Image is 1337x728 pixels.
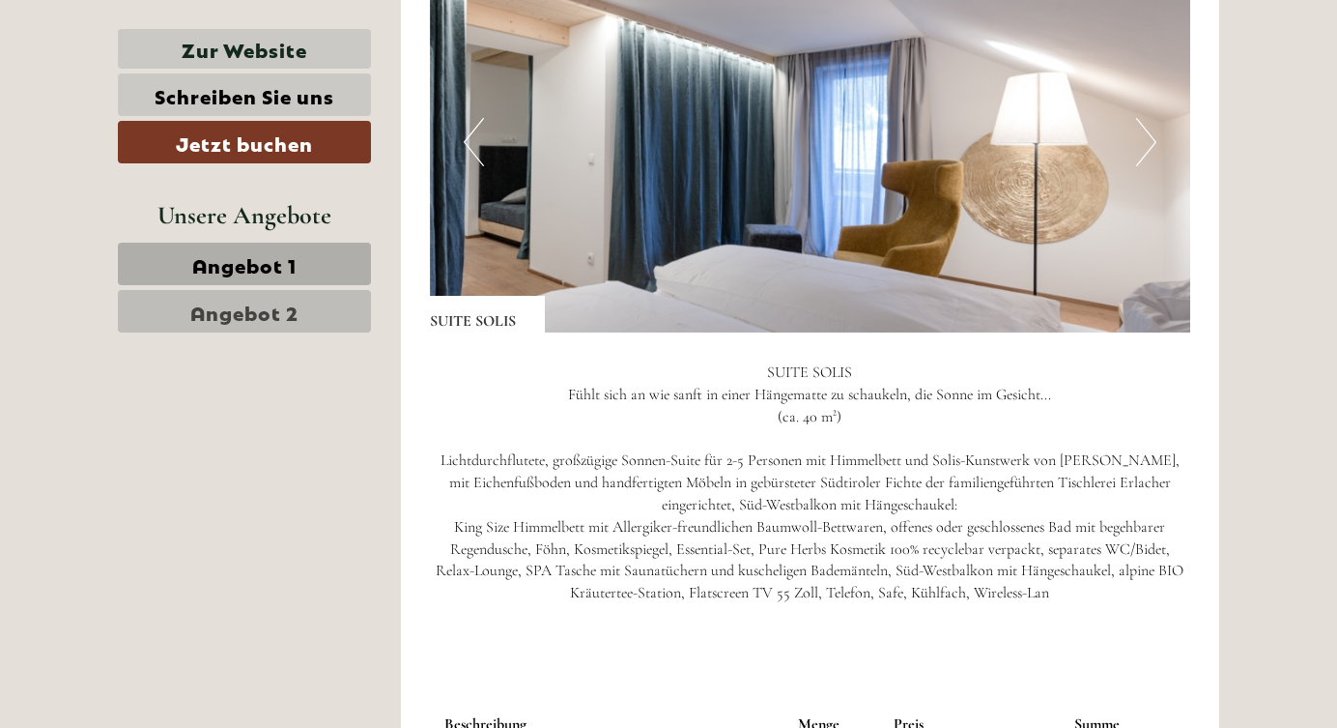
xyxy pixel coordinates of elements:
[118,29,371,69] a: Zur Website
[14,52,284,111] div: Guten Tag, wie können wir Ihnen helfen?
[626,501,761,543] button: Senden
[192,250,297,277] span: Angebot 1
[346,15,415,47] div: [DATE]
[118,73,371,116] a: Schreiben Sie uns
[430,362,1191,626] p: SUITE SOLIS Fühlt sich an wie sanft in einer Hängematte zu schaukeln, die Sonne im Gesicht... (ca...
[464,118,484,166] button: Previous
[118,197,371,233] div: Unsere Angebote
[118,121,371,163] a: Jetzt buchen
[430,296,545,333] div: SUITE SOLIS
[29,94,274,107] small: 15:27
[29,56,274,72] div: [GEOGRAPHIC_DATA]
[1136,118,1156,166] button: Next
[190,298,299,325] span: Angebot 2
